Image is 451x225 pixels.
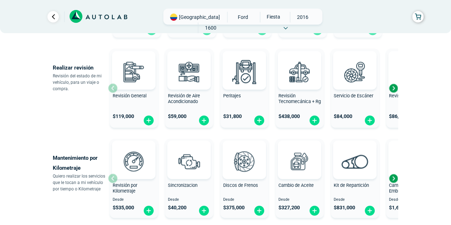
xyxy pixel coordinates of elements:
span: Desde [334,198,376,202]
span: Sincronizacion [168,183,198,188]
span: $ 86,900 [389,113,408,119]
img: Flag of COLOMBIA [170,14,177,21]
button: Peritajes $31,800 [220,48,268,128]
button: Revisión de Aire Acondicionado $59,000 [165,48,213,128]
img: fi_plus-circle2.svg [364,115,375,126]
img: AD0BCuuxAAAAAElFTkSuQmCC [289,52,310,74]
span: FORD [230,12,256,22]
img: cambio_de_aceite-v3.svg [284,145,315,177]
img: fi_plus-circle2.svg [253,205,265,216]
img: cambio_bateria-v3.svg [394,56,426,87]
img: fi_plus-circle2.svg [309,205,320,216]
span: FIESTA [260,12,286,22]
img: AD0BCuuxAAAAAElFTkSuQmCC [344,52,365,74]
p: Realizar revisión [53,63,108,73]
span: $ 831,000 [334,205,355,211]
img: AD0BCuuxAAAAAElFTkSuQmCC [234,142,255,163]
span: [GEOGRAPHIC_DATA] [179,14,220,21]
img: revision_general-v3.svg [118,56,149,87]
img: fi_plus-circle2.svg [143,205,154,216]
span: Discos de Frenos [223,183,258,188]
span: Desde [113,198,155,202]
span: $ 84,000 [334,113,352,119]
span: Cambio de Aceite [278,183,314,188]
span: 1600 [198,22,224,33]
button: Servicio de Escáner $84,000 [331,48,379,128]
img: AD0BCuuxAAAAAElFTkSuQmCC [123,52,144,74]
img: escaner-v3.svg [339,56,370,87]
span: $ 1,640,000 [389,205,415,211]
p: Mantenimiento por Kilometraje [53,153,108,173]
button: Sincronizacion Desde $40,200 [165,139,213,218]
img: fi_plus-circle2.svg [143,115,154,126]
span: $ 535,000 [113,205,134,211]
span: $ 59,000 [168,113,186,119]
img: frenos2-v3.svg [229,145,260,177]
span: Kit de Repartición [334,183,369,188]
span: Desde [223,198,266,202]
button: Revisión Tecnomecánica + Rg $438,000 [276,48,324,128]
button: Kit de Repartición Desde $831,000 [331,139,379,218]
button: Revisión General $119,000 [110,48,158,128]
span: Revisión Tecnomecánica + Rg [278,93,321,104]
a: Ir al paso anterior [47,11,59,22]
img: peritaje-v3.svg [229,56,260,87]
span: Revisión por Kilometraje [113,183,137,194]
img: aire_acondicionado-v3.svg [173,56,205,87]
img: AD0BCuuxAAAAAElFTkSuQmCC [289,142,310,163]
div: Next slide [388,83,399,93]
p: Quiero realizar los servicios que le tocan a mi vehículo por tiempo o Kilometraje [53,173,108,192]
span: Desde [389,198,431,202]
span: Revisión de Aire Acondicionado [168,93,200,104]
span: $ 375,000 [223,205,245,211]
button: Revisión de Batería $86,900 [386,48,434,128]
span: Servicio de Escáner [334,93,373,98]
img: AD0BCuuxAAAAAElFTkSuQmCC [178,142,200,163]
span: $ 40,200 [168,205,186,211]
img: fi_plus-circle2.svg [364,205,375,216]
span: $ 31,800 [223,113,242,119]
span: Desde [278,198,321,202]
img: correa_de_reparticion-v3.svg [342,154,368,168]
span: Peritajes [223,93,241,98]
span: Revisión de Batería [389,93,427,98]
span: $ 327,200 [278,205,300,211]
span: 2016 [290,12,316,22]
img: AD0BCuuxAAAAAElFTkSuQmCC [178,52,200,74]
img: fi_plus-circle2.svg [309,115,320,126]
img: revision_por_kilometraje-v3.svg [118,145,149,177]
p: Revisión del estado de mi vehículo, para un viaje o compra. [53,73,108,92]
span: $ 119,000 [113,113,134,119]
span: Desde [168,198,210,202]
button: Cambio de Kit de Embrague Desde $1,640,000 [386,139,434,218]
span: $ 438,000 [278,113,300,119]
img: fi_plus-circle2.svg [253,115,265,126]
img: kit_de_embrague-v3.svg [394,145,426,177]
img: AD0BCuuxAAAAAElFTkSuQmCC [234,52,255,74]
button: Cambio de Aceite Desde $327,200 [276,139,324,218]
span: Revisión General [113,93,147,98]
img: AD0BCuuxAAAAAElFTkSuQmCC [344,142,365,163]
button: Discos de Frenos Desde $375,000 [220,139,268,218]
img: AD0BCuuxAAAAAElFTkSuQmCC [123,142,144,163]
img: revision_tecno_mecanica-v3.svg [284,56,315,87]
button: Revisión por Kilometraje Desde $535,000 [110,139,158,218]
div: Next slide [388,173,399,184]
span: Cambio de Kit de Embrague [389,183,423,194]
img: sincronizacion-v3.svg [173,145,205,177]
img: fi_plus-circle2.svg [198,115,210,126]
img: fi_plus-circle2.svg [198,205,210,216]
